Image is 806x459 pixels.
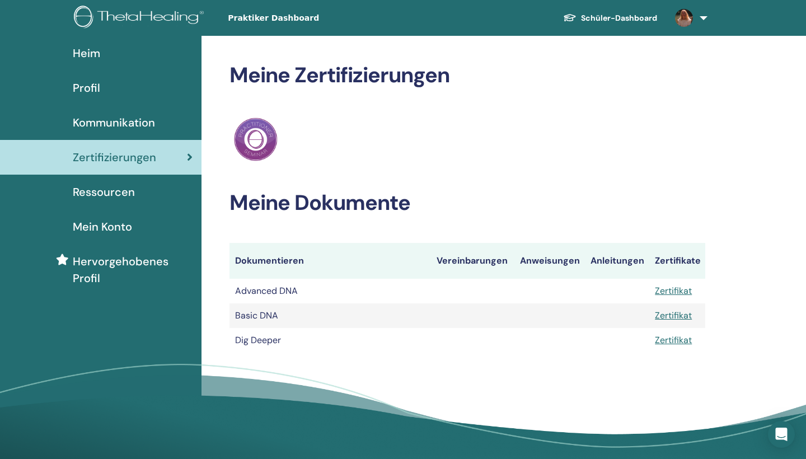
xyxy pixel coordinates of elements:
[73,253,193,287] span: Hervorgehobenes Profil
[73,149,156,166] span: Zertifizierungen
[229,190,705,216] h2: Meine Dokumente
[554,8,666,29] a: Schüler-Dashboard
[649,243,705,279] th: Zertifikate
[563,13,577,22] img: graduation-cap-white.svg
[655,285,692,297] a: Zertifikat
[768,421,795,448] div: Open Intercom Messenger
[73,79,100,96] span: Profil
[675,9,693,27] img: default.jpg
[431,243,514,279] th: Vereinbarungen
[73,184,135,200] span: Ressourcen
[655,310,692,321] a: Zertifikat
[229,303,431,328] td: Basic DNA
[73,114,155,131] span: Kommunikation
[229,279,431,303] td: Advanced DNA
[514,243,585,279] th: Anweisungen
[73,218,132,235] span: Mein Konto
[585,243,649,279] th: Anleitungen
[229,63,705,88] h2: Meine Zertifizierungen
[229,328,431,353] td: Dig Deeper
[229,243,431,279] th: Dokumentieren
[228,12,396,24] span: Praktiker Dashboard
[73,45,100,62] span: Heim
[655,334,692,346] a: Zertifikat
[74,6,208,31] img: logo.png
[234,118,278,161] img: Practitioner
